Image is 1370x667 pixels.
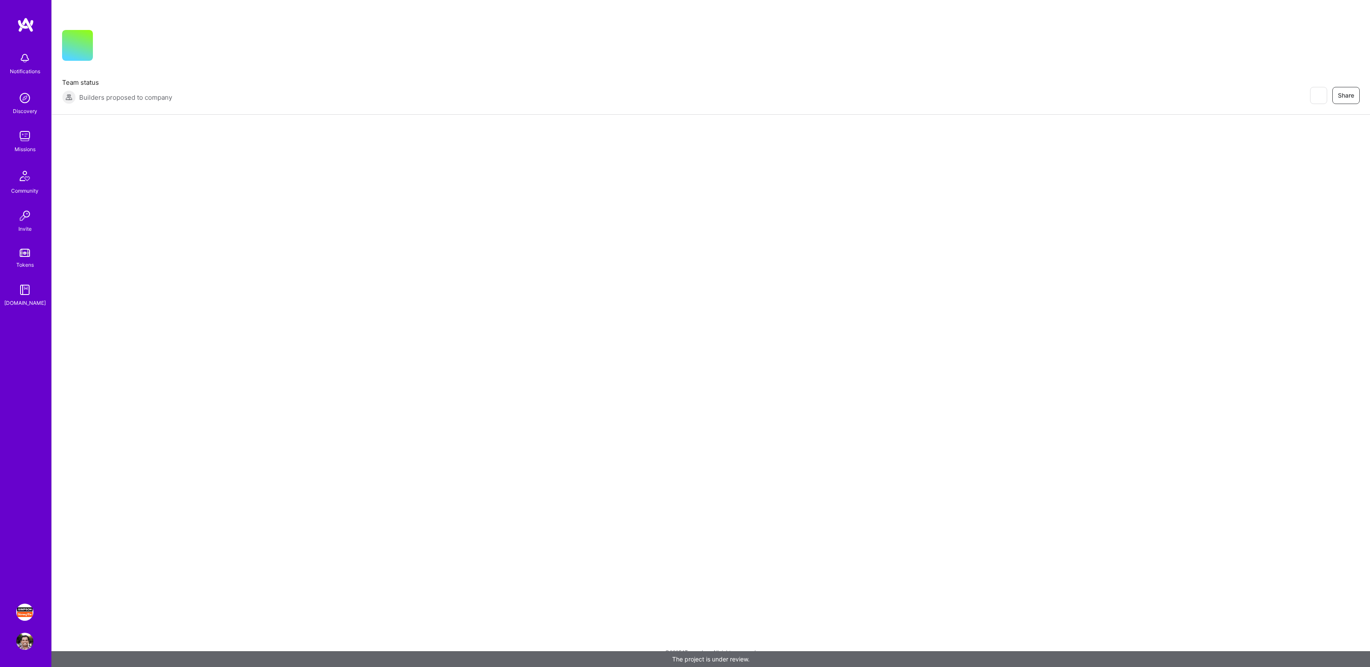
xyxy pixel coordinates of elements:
i: icon EyeClosed [1315,92,1322,99]
a: User Avatar [14,633,36,650]
div: Missions [15,145,36,154]
img: Simpson Strong-Tie: Product Manager [16,604,33,621]
img: Invite [16,207,33,224]
img: teamwork [16,128,33,145]
div: Discovery [13,107,37,116]
button: Share [1332,87,1360,104]
div: Community [11,186,39,195]
img: logo [17,17,34,33]
a: Simpson Strong-Tie: Product Manager [14,604,36,621]
img: guide book [16,281,33,298]
div: Invite [18,224,32,233]
span: Builders proposed to company [79,93,172,102]
i: icon CompanyGray [103,44,110,51]
img: Builders proposed to company [62,90,76,104]
img: User Avatar [16,633,33,650]
div: The project is under review. [51,651,1370,667]
img: bell [16,50,33,67]
img: Community [15,166,35,186]
img: discovery [16,89,33,107]
div: [DOMAIN_NAME] [4,298,46,307]
img: tokens [20,249,30,257]
span: Share [1338,91,1354,100]
span: Team status [62,78,172,87]
div: Notifications [10,67,40,76]
div: Tokens [16,260,34,269]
